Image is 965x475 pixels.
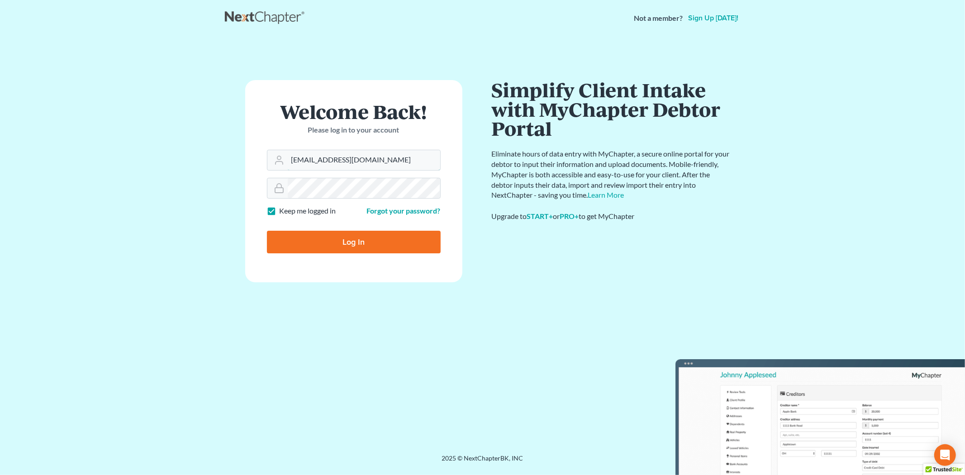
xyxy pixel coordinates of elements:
a: START+ [527,212,553,220]
input: Log In [267,231,441,253]
label: Keep me logged in [280,206,336,216]
a: Learn More [588,190,624,199]
p: Please log in to your account [267,125,441,135]
a: Sign up [DATE]! [687,14,741,22]
a: PRO+ [560,212,579,220]
h1: Simplify Client Intake with MyChapter Debtor Portal [492,80,732,138]
p: Eliminate hours of data entry with MyChapter, a secure online portal for your debtor to input the... [492,149,732,200]
div: 2025 © NextChapterBK, INC [225,454,741,470]
h1: Welcome Back! [267,102,441,121]
input: Email Address [288,150,440,170]
div: Open Intercom Messenger [934,444,956,466]
a: Forgot your password? [367,206,441,215]
div: Upgrade to or to get MyChapter [492,211,732,222]
strong: Not a member? [634,13,683,24]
